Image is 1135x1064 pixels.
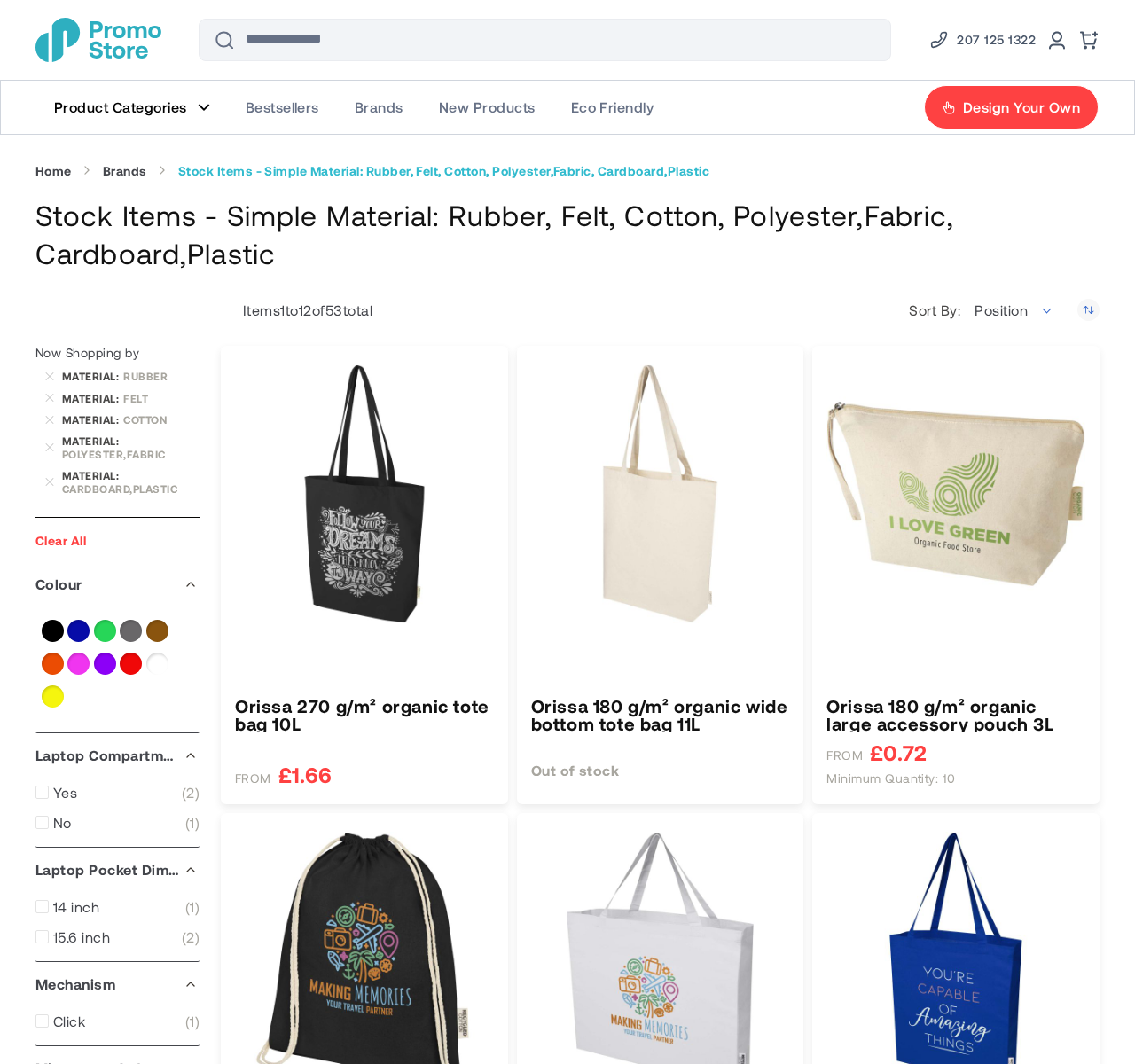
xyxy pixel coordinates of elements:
[53,1013,85,1030] span: Click
[123,413,200,426] div: Cotton
[62,370,123,382] span: Material
[221,301,372,319] p: Items to of total
[35,784,200,802] a: Yes 2
[278,763,332,786] span: £1.66
[185,1013,200,1030] span: 1
[53,898,99,916] span: 14 inch
[44,442,55,453] a: Remove Material Polyester,Fabric
[35,928,200,946] a: 15.6 inch 2
[355,98,403,116] span: Brands
[67,653,90,675] a: Pink
[178,163,709,179] strong: Stock Items - Simple Material: Rubber, Felt, Cotton, Polyester,Fabric, Cardboard,Plastic
[571,98,654,116] span: Eco Friendly
[909,301,965,319] label: Sort By
[94,653,116,675] a: Purple
[35,1013,200,1030] a: Click 1
[62,448,200,460] div: Polyester,Fabric
[53,814,72,832] span: No
[103,163,147,179] a: Brands
[44,393,55,403] a: Remove Material Felt
[439,98,536,116] span: New Products
[531,759,790,781] div: Out of stock
[826,747,863,763] span: FROM
[146,620,168,642] a: Natural
[185,814,200,832] span: 1
[826,697,1085,732] a: Orissa 180 g/m² organic large accessory pouch 3L
[44,414,55,425] a: Remove Material Cotton
[924,85,1099,129] a: Design Your Own
[325,301,343,318] span: 53
[35,533,86,548] a: Clear All
[42,620,64,642] a: Black
[120,653,142,675] a: Red
[35,962,200,1006] div: Mechanism
[67,620,90,642] a: Blue
[965,293,1064,328] span: Position
[975,301,1028,318] span: Position
[44,477,55,488] a: Remove Material Cardboard,Plastic
[299,301,312,318] span: 12
[203,19,246,61] button: Search
[146,653,168,675] a: White
[35,898,200,916] a: 14 inch 1
[185,898,200,916] span: 1
[35,163,72,179] a: Home
[235,697,494,732] a: Orissa 270 g/m² organic tote bag 10L
[531,697,790,732] a: Orissa 180 g/m² organic wide bottom tote bag 11L
[870,741,927,763] span: £0.72
[42,685,64,708] a: Yellow
[35,18,161,62] img: Promotional Merchandise
[337,81,421,134] a: Brands
[928,29,1036,51] a: Phone
[53,928,110,946] span: 15.6 inch
[62,469,123,481] span: Material
[35,814,200,832] a: No 1
[1077,299,1100,321] a: Set Descending Direction
[62,482,200,495] div: Cardboard,Plastic
[957,29,1036,51] span: 207 125 1322
[826,364,1085,623] img: Orissa 180 g/m² organic large accessory pouch 3L
[35,345,139,360] span: Now Shopping by
[123,392,200,404] div: Felt
[53,784,77,802] span: Yes
[36,81,228,134] a: Product Categories
[246,98,319,116] span: Bestsellers
[228,81,337,134] a: Bestsellers
[123,370,200,382] div: Rubber
[35,18,161,62] a: store logo
[62,413,123,426] span: Material
[120,620,142,642] a: Grey
[963,98,1080,116] span: Design Your Own
[35,848,200,892] div: Laptop Pocket Dimension
[62,392,123,404] span: Material
[280,301,285,318] span: 1
[35,562,200,606] div: Colour
[182,784,200,802] span: 2
[553,81,672,134] a: Eco Friendly
[42,653,64,675] a: Orange
[35,196,1100,272] h1: Stock Items - Simple Material: Rubber, Felt, Cotton, Polyester,Fabric, Cardboard,Plastic
[531,364,790,623] img: Orissa 180 g/m² organic wide bottom tote bag 11L
[826,771,956,786] span: Minimum quantity: 10
[235,771,271,786] span: FROM
[44,371,55,381] a: Remove Material Rubber
[62,434,123,447] span: Material
[35,733,200,778] div: Laptop Compartment
[54,98,187,116] span: Product Categories
[94,620,116,642] a: Green
[235,364,494,623] img: Orissa 270 g/m² organic tote bag 10L
[421,81,553,134] a: New Products
[182,928,200,946] span: 2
